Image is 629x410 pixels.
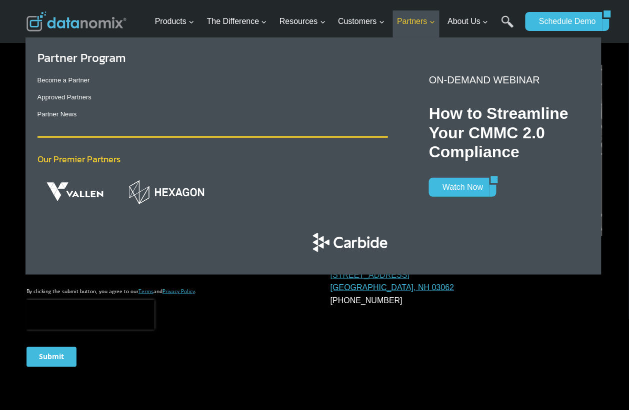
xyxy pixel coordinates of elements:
[37,49,126,66] a: Partner Program
[330,256,602,307] p: [PHONE_NUMBER]
[338,15,384,28] span: Customers
[397,15,435,28] span: Partners
[501,15,514,38] a: Search
[136,123,174,132] span: State/Region
[220,230,296,255] img: Align your production goals with real-time performance. By importing target cycle and setup times...
[37,76,90,84] a: Become a Partner
[37,152,121,166] span: Our Premier Partners
[429,178,489,197] a: Watch Now
[136,223,168,230] a: Privacy Policy
[220,173,296,211] img: Datanomix and Caron Engineering partner up to deliver real-time analytics and predictive insights...
[151,5,521,38] nav: Primary Navigation
[112,223,127,230] a: Terms
[37,93,91,101] a: Approved Partners
[26,11,126,31] img: Datanomix
[37,110,77,118] a: Partner News
[312,180,388,205] img: The integration between Datanomix Production Monitoring and ProShop ERP replaces estimates with a...
[129,179,204,205] img: Datanomix and Hexagon partner up to deliver real-time production monitoring solutions to customers
[279,15,325,28] span: Resources
[136,0,168,9] span: Last Name
[312,230,388,255] img: Datanomix and Carbide partner up to educate manufacturers on CMMC 2.0 compliance
[41,225,109,260] img: Datanomix customers can access profit coaching through our partner, EBITDA Growth Systems
[429,104,568,161] strong: How to Streamline Your CMMC 2.0 Compliance
[525,12,602,31] a: Schedule Demo
[448,15,489,28] span: About Us
[207,15,267,28] span: The Difference
[37,180,113,205] img: Datanomix and Vallen partner up to deliver Tooling CPU Analytics to metalworking customers
[129,230,204,255] img: The Datanomix Integration with Paperless Parts enables you to import your quoted cycle times, set...
[429,72,579,88] p: ON-DEMAND WEBINAR
[136,41,181,50] span: Phone number
[155,15,194,28] span: Products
